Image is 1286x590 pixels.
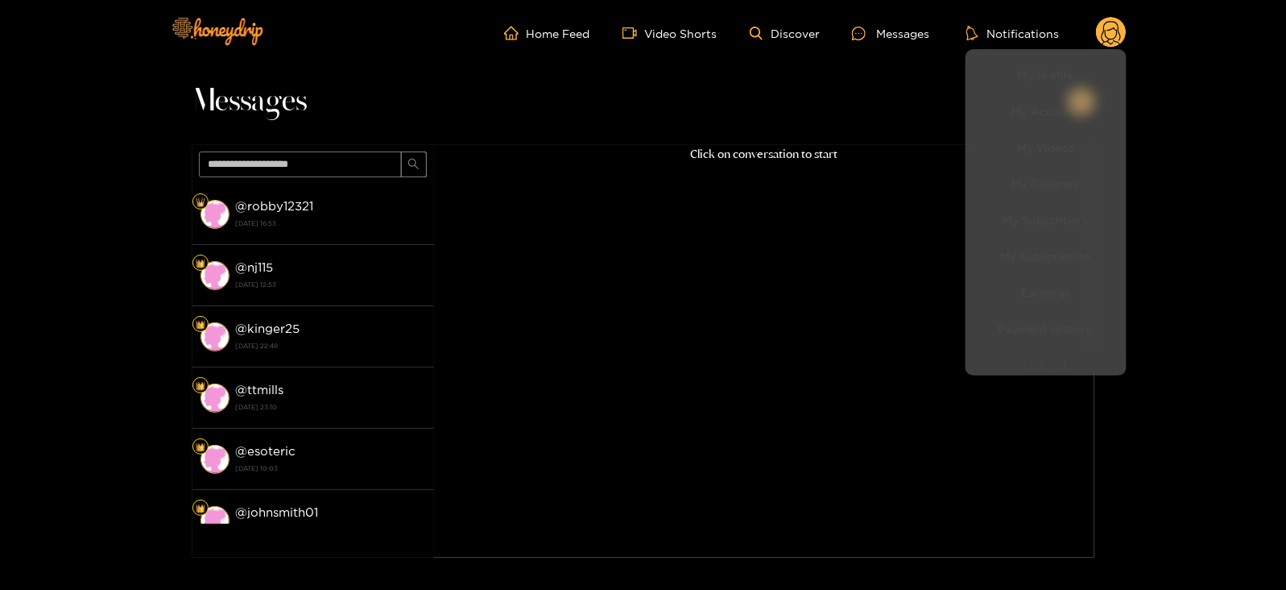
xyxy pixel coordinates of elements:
[970,271,1123,299] a: Earnings
[970,89,1123,118] a: My Account
[970,343,1123,372] button: Log out
[970,307,1123,335] a: Payment History
[970,235,1123,263] a: My Subscription
[970,198,1123,226] a: My Subscribers
[970,162,1123,190] a: My Galleries
[970,53,1123,81] a: My Profile
[970,126,1123,154] a: My Videos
